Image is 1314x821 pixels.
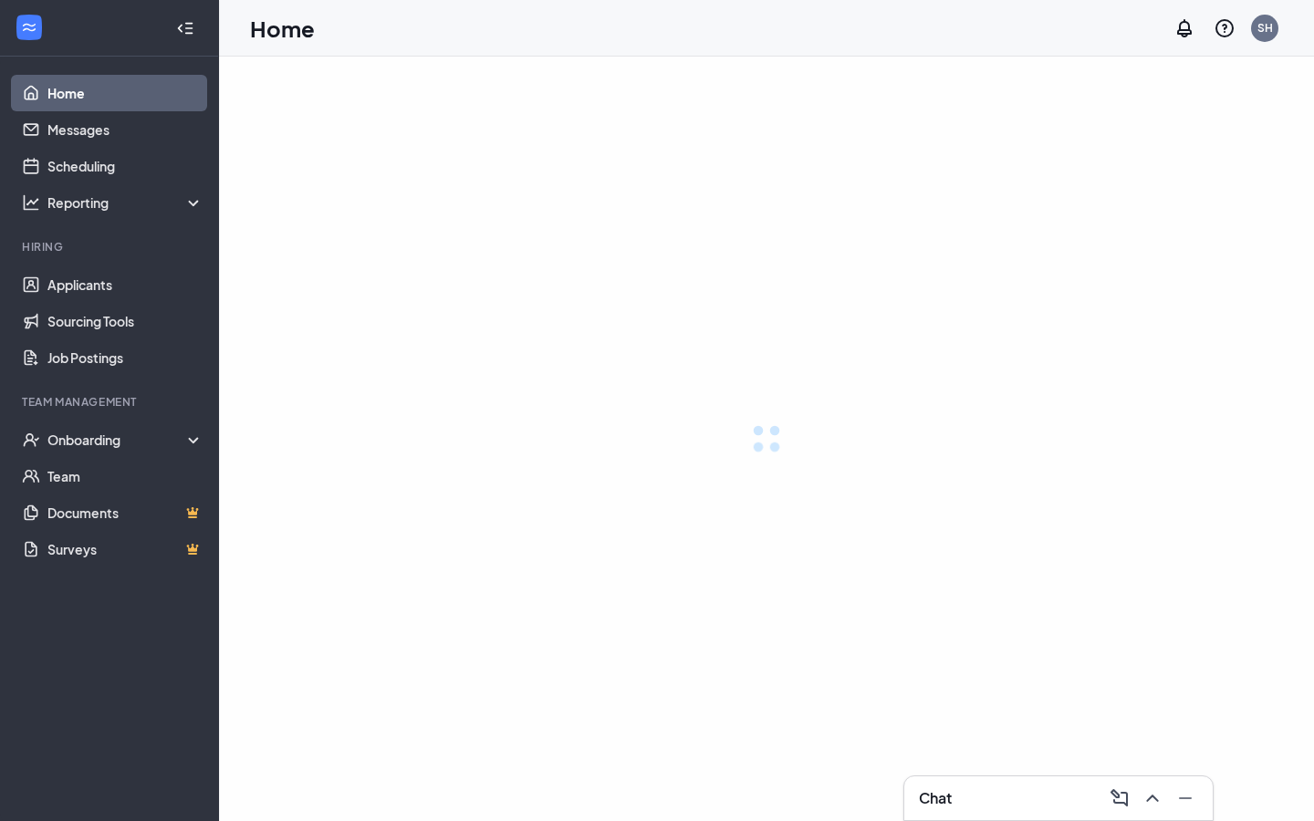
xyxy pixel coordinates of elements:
[22,239,200,255] div: Hiring
[250,13,315,44] h1: Home
[1257,20,1273,36] div: SH
[1174,787,1196,809] svg: Minimize
[919,788,952,808] h3: Chat
[22,394,200,410] div: Team Management
[47,266,203,303] a: Applicants
[22,193,40,212] svg: Analysis
[47,193,204,212] div: Reporting
[47,111,203,148] a: Messages
[1214,17,1236,39] svg: QuestionInfo
[47,531,203,567] a: SurveysCrown
[47,458,203,494] a: Team
[47,339,203,376] a: Job Postings
[1103,784,1132,813] button: ComposeMessage
[47,148,203,184] a: Scheduling
[1169,784,1198,813] button: Minimize
[47,303,203,339] a: Sourcing Tools
[176,19,194,37] svg: Collapse
[22,431,40,449] svg: UserCheck
[47,431,204,449] div: Onboarding
[1142,787,1163,809] svg: ChevronUp
[47,75,203,111] a: Home
[1136,784,1165,813] button: ChevronUp
[20,18,38,36] svg: WorkstreamLogo
[1109,787,1131,809] svg: ComposeMessage
[47,494,203,531] a: DocumentsCrown
[1173,17,1195,39] svg: Notifications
